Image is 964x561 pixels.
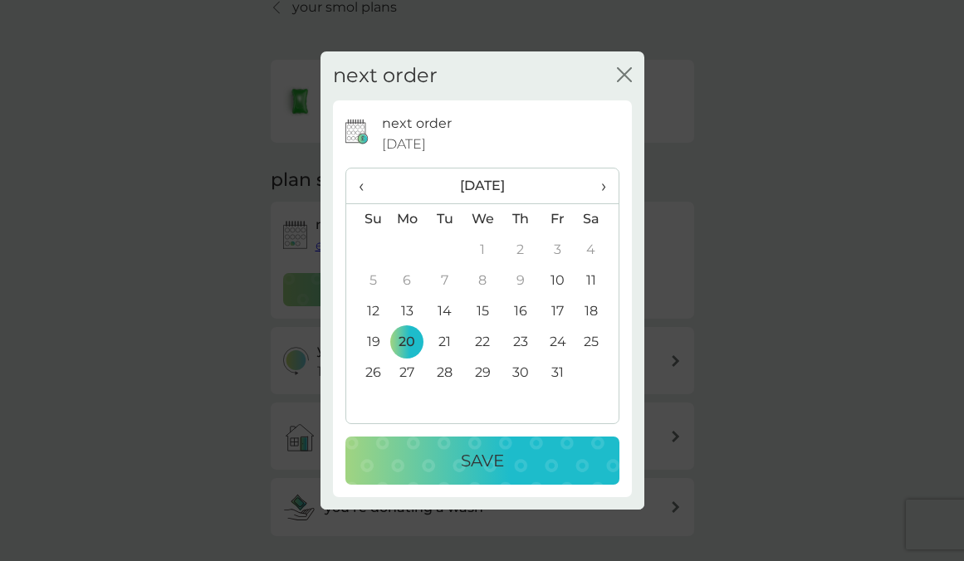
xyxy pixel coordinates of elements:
[502,203,539,235] th: Th
[463,235,502,266] td: 1
[463,327,502,358] td: 22
[539,203,576,235] th: Fr
[502,235,539,266] td: 2
[539,266,576,296] td: 10
[389,296,427,327] td: 13
[463,296,502,327] td: 15
[463,358,502,388] td: 29
[463,203,502,235] th: We
[576,203,618,235] th: Sa
[576,296,618,327] td: 18
[346,358,389,388] td: 26
[346,296,389,327] td: 12
[589,168,605,203] span: ›
[389,266,427,296] td: 6
[461,447,504,474] p: Save
[389,168,577,204] th: [DATE]
[359,168,376,203] span: ‹
[576,235,618,266] td: 4
[539,358,576,388] td: 31
[426,203,463,235] th: Tu
[502,358,539,388] td: 30
[426,327,463,358] td: 21
[346,266,389,296] td: 5
[539,296,576,327] td: 17
[539,235,576,266] td: 3
[426,358,463,388] td: 28
[463,266,502,296] td: 8
[576,327,618,358] td: 25
[502,266,539,296] td: 9
[389,358,427,388] td: 27
[389,203,427,235] th: Mo
[333,64,438,88] h2: next order
[426,296,463,327] td: 14
[389,327,427,358] td: 20
[382,134,426,155] span: [DATE]
[502,327,539,358] td: 23
[346,327,389,358] td: 19
[617,67,632,85] button: close
[426,266,463,296] td: 7
[346,203,389,235] th: Su
[382,113,452,134] p: next order
[502,296,539,327] td: 16
[345,437,619,485] button: Save
[539,327,576,358] td: 24
[576,266,618,296] td: 11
